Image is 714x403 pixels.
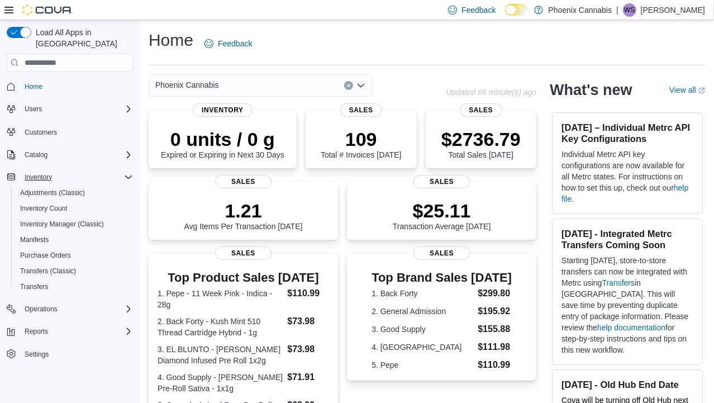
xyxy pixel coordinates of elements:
[20,102,133,116] span: Users
[413,246,470,260] span: Sales
[25,105,42,113] span: Users
[2,346,137,362] button: Settings
[478,287,512,300] dd: $299.80
[16,249,75,262] a: Purchase Orders
[561,149,693,205] p: Individual Metrc API key configurations are now available for all Metrc states. For instructions ...
[356,81,365,90] button: Open list of options
[31,27,133,49] span: Load All Apps in [GEOGRAPHIC_DATA]
[20,347,133,361] span: Settings
[16,202,133,215] span: Inventory Count
[218,38,252,49] span: Feedback
[25,128,57,137] span: Customers
[20,170,56,184] button: Inventory
[158,288,283,310] dt: 1. Pepe - 11 Week Pink - Indica - 28g
[287,315,329,328] dd: $73.98
[372,359,473,371] dt: 5. Pepe
[2,78,137,94] button: Home
[11,263,137,279] button: Transfers (Classic)
[20,170,133,184] span: Inventory
[25,82,42,91] span: Home
[413,175,470,188] span: Sales
[16,186,89,200] a: Adjustments (Classic)
[25,305,58,314] span: Operations
[441,128,521,150] p: $2736.79
[20,220,104,229] span: Inventory Manager (Classic)
[25,173,52,182] span: Inventory
[149,29,193,51] h1: Home
[393,200,491,222] p: $25.11
[641,3,705,17] p: [PERSON_NAME]
[16,217,108,231] a: Inventory Manager (Classic)
[2,101,137,117] button: Users
[16,280,133,293] span: Transfers
[161,128,284,159] div: Expired or Expiring in Next 30 Days
[20,302,133,316] span: Operations
[7,74,133,391] nav: Complex example
[372,342,473,353] dt: 4. [GEOGRAPHIC_DATA]
[158,372,283,394] dt: 4. Good Supply - [PERSON_NAME] Pre-Roll Sativa - 1x1g
[698,87,705,94] svg: External link
[20,148,52,162] button: Catalog
[11,232,137,248] button: Manifests
[321,128,401,150] p: 109
[11,201,137,216] button: Inventory Count
[11,248,137,263] button: Purchase Orders
[16,233,133,246] span: Manifests
[20,325,53,338] button: Reports
[20,79,133,93] span: Home
[287,371,329,384] dd: $71.91
[161,128,284,150] p: 0 units / 0 g
[372,288,473,299] dt: 1. Back Forty
[158,271,329,285] h3: Top Product Sales [DATE]
[478,305,512,318] dd: $195.92
[549,3,612,17] p: Phoenix Cannabis
[16,264,80,278] a: Transfers (Classic)
[561,255,693,355] p: Starting [DATE], store-to-store transfers can now be integrated with Metrc using in [GEOGRAPHIC_D...
[11,216,137,232] button: Inventory Manager (Classic)
[478,340,512,354] dd: $111.98
[16,186,133,200] span: Adjustments (Classic)
[20,235,49,244] span: Manifests
[16,280,53,293] a: Transfers
[372,324,473,335] dt: 3. Good Supply
[20,148,133,162] span: Catalog
[158,344,283,366] dt: 3. EL BLUNTO - [PERSON_NAME] Diamond Infused Pre Roll 1x2g
[623,3,636,17] div: Waeel Sattouf
[2,324,137,339] button: Reports
[602,278,635,287] a: Transfers
[561,379,693,390] h3: [DATE] - Old Hub End Date
[393,200,491,231] div: Transaction Average [DATE]
[20,267,76,276] span: Transfers (Classic)
[2,169,137,185] button: Inventory
[550,81,632,99] h2: What's new
[16,233,53,246] a: Manifests
[158,316,283,338] dt: 2. Back Forty - Kush Mint 510 Thread Cartridge Hybrid - 1g
[11,185,137,201] button: Adjustments (Classic)
[16,202,72,215] a: Inventory Count
[561,183,688,203] a: help file
[20,188,85,197] span: Adjustments (Classic)
[16,264,133,278] span: Transfers (Classic)
[561,228,693,250] h3: [DATE] - Integrated Metrc Transfers Coming Soon
[372,271,512,285] h3: Top Brand Sales [DATE]
[16,249,133,262] span: Purchase Orders
[344,81,353,90] button: Clear input
[372,306,473,317] dt: 2. General Admission
[340,103,382,117] span: Sales
[184,200,303,222] p: 1.21
[2,301,137,317] button: Operations
[22,4,73,16] img: Cova
[20,251,71,260] span: Purchase Orders
[20,204,68,213] span: Inventory Count
[321,128,401,159] div: Total # Invoices [DATE]
[478,323,512,336] dd: $155.88
[11,279,137,295] button: Transfers
[193,103,253,117] span: Inventory
[155,78,219,92] span: Phoenix Cannabis
[25,150,47,159] span: Catalog
[624,3,635,17] span: WS
[20,125,133,139] span: Customers
[461,4,496,16] span: Feedback
[20,126,61,139] a: Customers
